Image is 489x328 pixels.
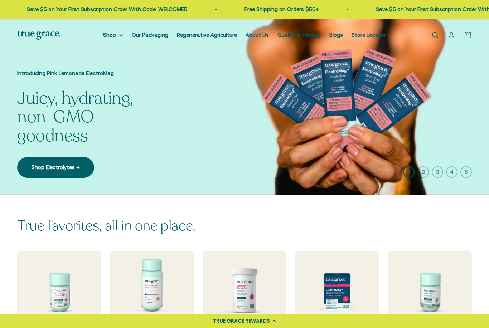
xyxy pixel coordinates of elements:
[25,5,186,14] p: Save $5 on Your First Subscription Order With Code: WELCOME5
[17,69,160,78] p: Introducing Pink Lemonade ElectroMag
[17,216,195,235] split-lines: True favorites, all in one place.
[246,32,269,38] a: About Us
[432,166,443,178] button: 3
[352,32,386,38] a: Store Locator
[17,87,133,148] split-lines: Juicy, hydrating, non-GMO goodness
[213,317,270,325] div: TRUE GRACE REWARDS
[460,166,472,178] button: 5
[403,166,415,178] button: 1
[17,157,94,178] a: Shop Electrolytes →
[103,31,123,39] summary: Shop
[277,32,321,38] a: Quality & Testing
[446,166,457,178] button: 4
[177,32,237,38] a: Regenerative Agriculture
[132,32,168,38] a: Our Packaging
[243,6,317,12] a: Free Shipping on Orders $50+
[329,32,343,38] a: Blogs
[417,166,429,178] button: 2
